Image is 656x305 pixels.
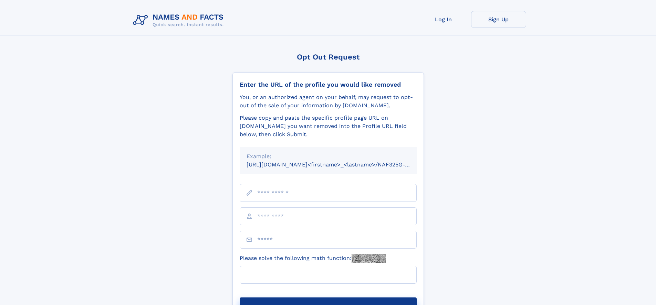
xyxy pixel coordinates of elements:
[240,81,417,88] div: Enter the URL of the profile you would like removed
[247,161,430,168] small: [URL][DOMAIN_NAME]<firstname>_<lastname>/NAF325G-xxxxxxxx
[240,114,417,139] div: Please copy and paste the specific profile page URL on [DOMAIN_NAME] you want removed into the Pr...
[240,93,417,110] div: You, or an authorized agent on your behalf, may request to opt-out of the sale of your informatio...
[232,53,424,61] div: Opt Out Request
[471,11,526,28] a: Sign Up
[247,152,410,161] div: Example:
[416,11,471,28] a: Log In
[240,254,386,263] label: Please solve the following math function:
[130,11,229,30] img: Logo Names and Facts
